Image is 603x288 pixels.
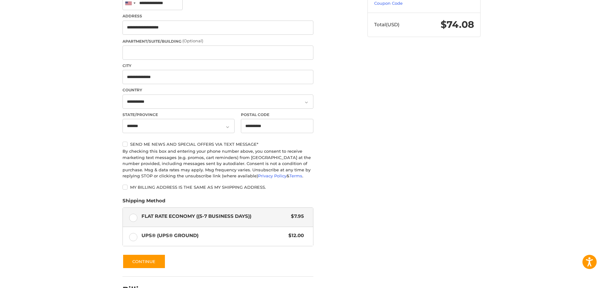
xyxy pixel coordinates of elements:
button: Continue [122,254,166,269]
label: Postal Code [241,112,314,118]
span: Total (USD) [374,21,399,28]
span: UPS® (UPS® Ground) [141,232,286,239]
div: By checking this box and entering your phone number above, you consent to receive marketing text ... [122,148,313,179]
label: My billing address is the same as my shipping address. [122,185,313,190]
label: Apartment/Suite/Building [122,38,313,44]
span: Flat Rate Economy ((5-7 Business Days)) [141,213,288,220]
label: City [122,63,313,69]
span: $12.00 [285,232,304,239]
legend: Shipping Method [122,197,165,207]
a: Terms [289,173,302,178]
label: State/Province [122,112,235,118]
a: Coupon Code [374,1,403,6]
label: Country [122,87,313,93]
span: $74.08 [441,19,474,30]
a: Privacy Policy [258,173,286,178]
small: (Optional) [182,38,203,43]
span: $7.95 [288,213,304,220]
label: Send me news and special offers via text message* [122,142,313,147]
label: Address [122,13,313,19]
